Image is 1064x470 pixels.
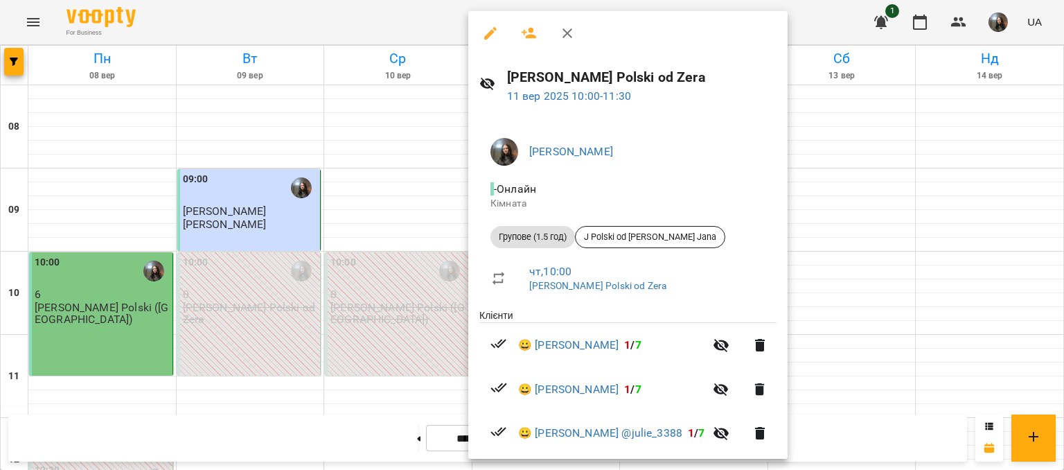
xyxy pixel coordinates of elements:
span: Групове (1.5 год) [490,231,575,243]
b: / [688,426,704,439]
span: 7 [698,426,704,439]
a: 11 вер 2025 10:00-11:30 [507,89,631,103]
span: 1 [624,383,630,396]
svg: Візит сплачено [490,379,507,396]
img: 3223da47ea16ff58329dec54ac365d5d.JPG [490,138,518,166]
a: 😀 [PERSON_NAME] [518,381,619,398]
p: Кімната [490,197,765,211]
a: 😀 [PERSON_NAME] @julie_3388 [518,425,682,442]
h6: [PERSON_NAME] Polski od Zera [507,67,777,88]
svg: Візит сплачено [490,336,507,352]
span: - Онлайн [490,182,539,195]
span: 7 [635,383,641,396]
ul: Клієнти [479,308,777,461]
span: 7 [635,338,641,351]
span: J Polski od [PERSON_NAME] Jana [576,231,725,243]
a: [PERSON_NAME] [529,145,613,158]
b: / [624,383,641,396]
a: чт , 10:00 [529,265,571,278]
a: 😀 [PERSON_NAME] [518,337,619,354]
a: [PERSON_NAME] Polski od Zera [529,280,666,291]
span: 1 [688,426,694,439]
span: 1 [624,338,630,351]
div: J Polski od [PERSON_NAME] Jana [575,226,725,248]
b: / [624,338,641,351]
svg: Візит сплачено [490,424,507,440]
